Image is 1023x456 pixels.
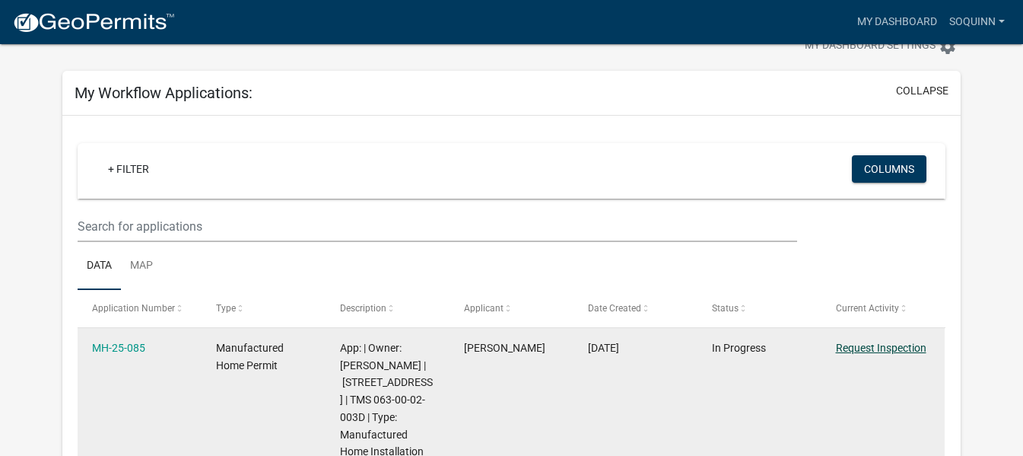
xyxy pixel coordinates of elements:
datatable-header-cell: Current Activity [821,290,945,327]
span: Samuel R Oquinn Jr [464,342,545,354]
a: Request Inspection [836,342,926,354]
datatable-header-cell: Status [697,290,821,327]
span: Description [340,303,386,314]
datatable-header-cell: Applicant [450,290,573,327]
datatable-header-cell: Type [202,290,326,327]
span: Application Number [92,303,175,314]
datatable-header-cell: Description [326,290,450,327]
span: Manufactured Home Permit [216,342,284,371]
span: 07/23/2025 [588,342,619,354]
span: Current Activity [836,303,899,314]
button: collapse [896,83,948,99]
button: My Dashboard Settingssettings [793,31,969,61]
span: Date Created [588,303,641,314]
a: + Filter [96,155,161,183]
datatable-header-cell: Date Created [573,290,697,327]
a: Map [121,242,162,291]
a: Data [78,242,121,291]
span: Status [712,303,739,314]
h5: My Workflow Applications: [75,84,253,102]
a: soquinn [943,8,1011,37]
i: settings [939,37,957,56]
input: Search for applications [78,211,796,242]
button: Columns [852,155,926,183]
datatable-header-cell: Application Number [78,290,202,327]
span: Type [216,303,236,314]
a: My Dashboard [851,8,943,37]
span: Applicant [464,303,504,314]
a: MH-25-085 [92,342,145,354]
span: In Progress [712,342,766,354]
span: My Dashboard Settings [805,37,936,56]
